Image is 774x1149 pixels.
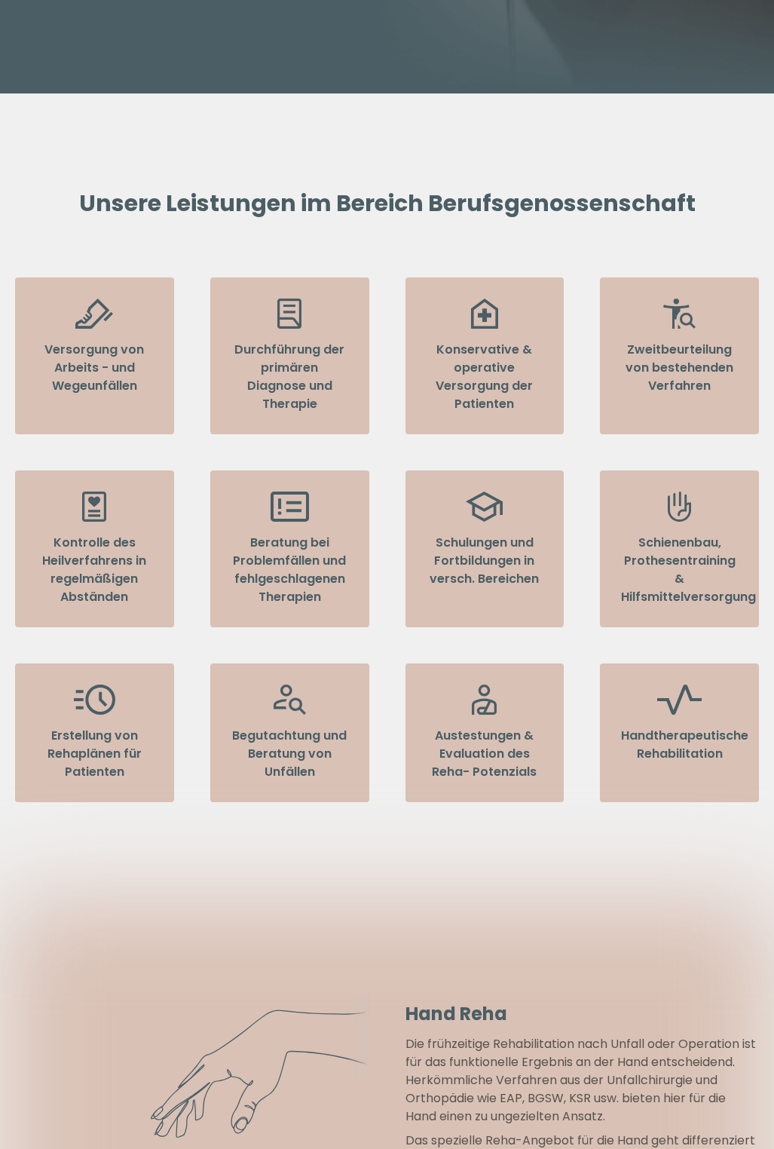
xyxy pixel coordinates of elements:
p: Versorgung von Arbeits - und Wegeunfällen [36,341,153,395]
p: Begutachtung und Beratung von Unfällen [231,727,348,781]
p: Schienenbau, Prothesentraining & Hilfsmittelversorgung [621,534,738,606]
p: Konservative & operative Versorgung der Patienten [427,341,543,413]
p: Beratung bei Problemfällen und fehlgeschlagenen Therapien [231,534,348,606]
p: Schulungen und Fortbildungen in versch. Bereichen [427,534,543,588]
h2: Unsere Leistungen im Bereich Berufsgenossenschaft [15,190,759,217]
p: Erstellung von Rehaplänen für Patienten [36,727,153,781]
p: Zweitbeurteilung von bestehenden Verfahren [621,341,738,395]
p: Austestungen & Evaluation des Reha- Potenzials [427,727,543,781]
p: Kontrolle des Heilverfahrens in regelmäßigen Abständen [36,534,153,606]
p: Durchführung der primären Diagnose und Therapie [231,341,348,413]
p: Die frühzeitige Rehabilitation nach Unfall oder Operation ist für das funktionelle Ergebnis an de... [405,1035,760,1126]
p: Handtherapeutische Rehabilitation [621,727,738,763]
h3: Hand Reha [405,1002,760,1026]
